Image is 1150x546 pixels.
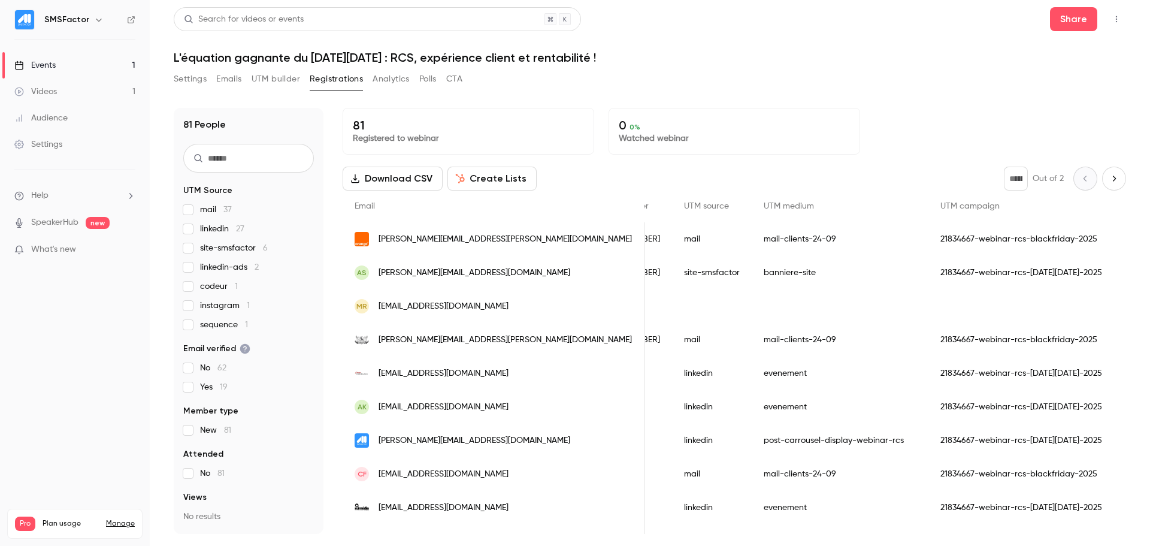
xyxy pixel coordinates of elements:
[379,468,509,481] span: [EMAIL_ADDRESS][DOMAIN_NAME]
[31,243,76,256] span: What's new
[752,323,928,357] div: mail-clients-24-09
[355,433,369,448] img: smsfactor.com
[247,301,250,310] span: 1
[752,256,928,289] div: banniere-site
[447,167,537,191] button: Create Lists
[200,223,244,235] span: linkedin
[358,402,367,412] span: AK
[200,204,232,216] span: mail
[217,364,226,372] span: 62
[255,263,259,272] span: 2
[630,123,640,131] span: 0 %
[224,426,231,435] span: 81
[31,189,49,202] span: Help
[43,519,99,529] span: Plan usage
[379,367,509,380] span: [EMAIL_ADDRESS][DOMAIN_NAME]
[752,390,928,424] div: evenement
[928,256,1114,289] div: 21834667-webinar-rcs-[DATE][DATE]-2025
[357,267,367,278] span: as
[183,117,226,132] h1: 81 People
[220,383,228,391] span: 19
[14,189,135,202] li: help-dropdown-opener
[619,118,850,132] p: 0
[310,70,363,89] button: Registrations
[44,14,89,26] h6: SMSFactor
[223,206,232,214] span: 37
[1033,173,1064,185] p: Out of 2
[353,118,584,132] p: 81
[672,256,752,289] div: site-smsfactor
[1050,7,1097,31] button: Share
[200,319,248,331] span: sequence
[672,491,752,524] div: linkedin
[183,491,207,503] span: Views
[14,59,56,71] div: Events
[355,500,369,515] img: roi-media.com
[343,167,443,191] button: Download CSV
[379,401,509,414] span: [EMAIL_ADDRESS][DOMAIN_NAME]
[752,457,928,491] div: mail-clients-24-09
[183,405,238,417] span: Member type
[379,300,509,313] span: [EMAIL_ADDRESS][DOMAIN_NAME]
[928,222,1114,256] div: 21834667-webinar-rcs-blackfriday-2025
[14,86,57,98] div: Videos
[200,300,250,312] span: instagram
[200,362,226,374] span: No
[928,424,1114,457] div: 21834667-webinar-rcs-[DATE][DATE]-2025
[174,50,1126,65] h1: L'équation gagnante du [DATE][DATE] : RCS, expérience client et rentabilité !
[15,10,34,29] img: SMSFactor
[200,242,268,254] span: site-smsfactor
[379,502,509,514] span: [EMAIL_ADDRESS][DOMAIN_NAME]
[672,222,752,256] div: mail
[928,457,1114,491] div: 21834667-webinar-rcs-blackfriday-2025
[183,448,223,460] span: Attended
[752,491,928,524] div: evenement
[684,202,729,210] span: UTM source
[353,132,584,144] p: Registered to webinar
[355,366,369,381] img: free.fr
[183,185,232,197] span: UTM Source
[183,511,314,523] p: No results
[14,138,62,150] div: Settings
[235,282,238,291] span: 1
[373,70,410,89] button: Analytics
[928,390,1114,424] div: 21834667-webinar-rcs-[DATE][DATE]-2025
[928,357,1114,390] div: 21834667-webinar-rcs-[DATE][DATE]-2025
[928,323,1114,357] div: 21834667-webinar-rcs-blackfriday-2025
[200,261,259,273] span: linkedin-ads
[252,70,300,89] button: UTM builder
[245,321,248,329] span: 1
[106,519,135,529] a: Manage
[752,222,928,256] div: mail-clients-24-09
[263,244,268,252] span: 6
[86,217,110,229] span: new
[446,70,462,89] button: CTA
[200,280,238,292] span: codeur
[200,467,225,479] span: No
[31,216,78,229] a: SpeakerHub
[358,469,367,479] span: cf
[217,469,225,478] span: 81
[672,357,752,390] div: linkedin
[1102,167,1126,191] button: Next page
[764,202,814,210] span: UTM medium
[355,232,369,246] img: wanadoo.fr
[14,112,68,124] div: Audience
[379,267,570,279] span: [PERSON_NAME][EMAIL_ADDRESS][DOMAIN_NAME]
[356,301,367,312] span: MR
[379,233,632,246] span: [PERSON_NAME][EMAIL_ADDRESS][PERSON_NAME][DOMAIN_NAME]
[15,517,35,531] span: Pro
[236,225,244,233] span: 27
[200,424,231,436] span: New
[379,334,632,346] span: [PERSON_NAME][EMAIL_ADDRESS][PERSON_NAME][DOMAIN_NAME]
[184,13,304,26] div: Search for videos or events
[619,132,850,144] p: Watched webinar
[355,333,369,347] img: synergytrans.fr
[940,202,1000,210] span: UTM campaign
[752,357,928,390] div: evenement
[419,70,437,89] button: Polls
[200,381,228,393] span: Yes
[752,424,928,457] div: post-carrousel-display-webinar-rcs
[928,491,1114,524] div: 21834667-webinar-rcs-[DATE][DATE]-2025
[672,390,752,424] div: linkedin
